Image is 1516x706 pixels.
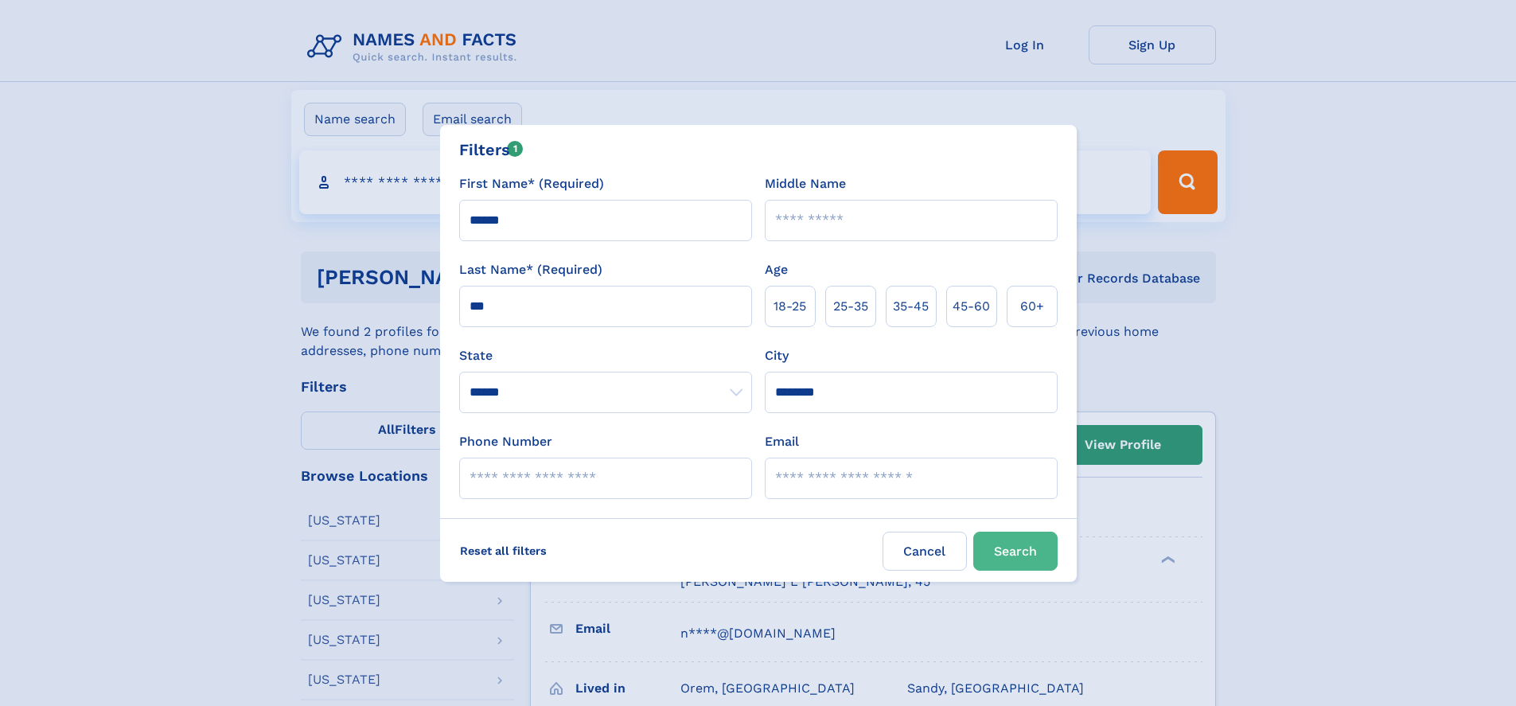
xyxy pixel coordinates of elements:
[459,260,602,279] label: Last Name* (Required)
[765,174,846,193] label: Middle Name
[893,297,929,316] span: 35‑45
[450,532,557,570] label: Reset all filters
[459,346,752,365] label: State
[953,297,990,316] span: 45‑60
[459,138,524,162] div: Filters
[459,174,604,193] label: First Name* (Required)
[1020,297,1044,316] span: 60+
[459,432,552,451] label: Phone Number
[833,297,868,316] span: 25‑35
[883,532,967,571] label: Cancel
[774,297,806,316] span: 18‑25
[973,532,1058,571] button: Search
[765,346,789,365] label: City
[765,432,799,451] label: Email
[765,260,788,279] label: Age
